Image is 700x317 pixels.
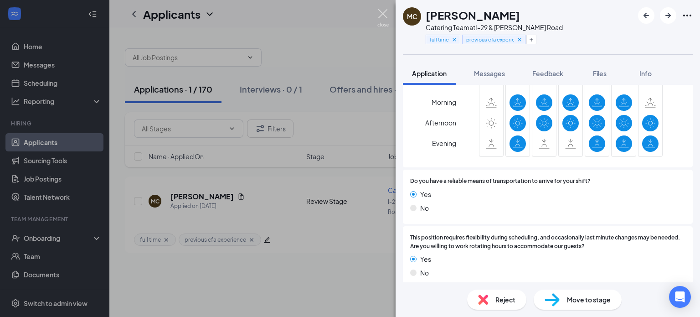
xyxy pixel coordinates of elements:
[663,10,674,21] svg: ArrowRight
[682,10,693,21] svg: Ellipses
[432,135,456,151] span: Evening
[420,203,429,213] span: No
[451,36,458,43] svg: Cross
[412,69,447,78] span: Application
[495,295,515,305] span: Reject
[426,7,520,23] h1: [PERSON_NAME]
[474,69,505,78] span: Messages
[407,12,417,21] div: MC
[432,94,456,110] span: Morning
[669,286,691,308] div: Open Intercom Messenger
[638,7,654,24] button: ArrowLeftNew
[430,36,449,43] span: full time
[420,254,431,264] span: Yes
[410,177,591,186] span: Do you have a reliable means of transportation to arrive for your shift?
[532,69,563,78] span: Feedback
[516,36,523,43] svg: Cross
[639,69,652,78] span: Info
[529,37,534,42] svg: Plus
[426,23,563,32] div: Catering Team at I-29 & [PERSON_NAME] Road
[420,189,431,199] span: Yes
[425,114,456,131] span: Afternoon
[567,295,611,305] span: Move to stage
[660,7,676,24] button: ArrowRight
[593,69,607,78] span: Files
[410,234,685,251] span: This position requires flexibility during scheduling, and occasionally last minute changes may be...
[466,36,514,43] span: previous cfa experience
[420,268,429,278] span: No
[526,35,536,44] button: Plus
[641,10,652,21] svg: ArrowLeftNew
